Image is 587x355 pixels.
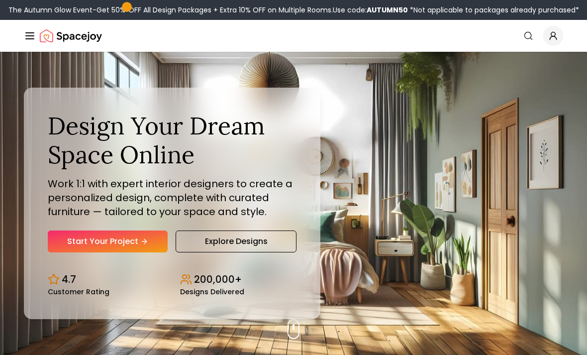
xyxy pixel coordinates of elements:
[48,231,168,252] a: Start Your Project
[48,264,296,295] div: Design stats
[40,26,102,46] a: Spacejoy
[194,272,242,286] p: 200,000+
[408,5,579,15] span: *Not applicable to packages already purchased*
[48,177,296,219] p: Work 1:1 with expert interior designers to create a personalized design, complete with curated fu...
[24,20,563,52] nav: Global
[48,288,109,295] small: Customer Rating
[8,5,579,15] div: The Autumn Glow Event-Get 50% OFF All Design Packages + Extra 10% OFF on Multiple Rooms.
[176,231,296,252] a: Explore Designs
[333,5,408,15] span: Use code:
[48,112,296,169] h1: Design Your Dream Space Online
[367,5,408,15] b: AUTUMN50
[180,288,244,295] small: Designs Delivered
[62,272,76,286] p: 4.7
[40,26,102,46] img: Spacejoy Logo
